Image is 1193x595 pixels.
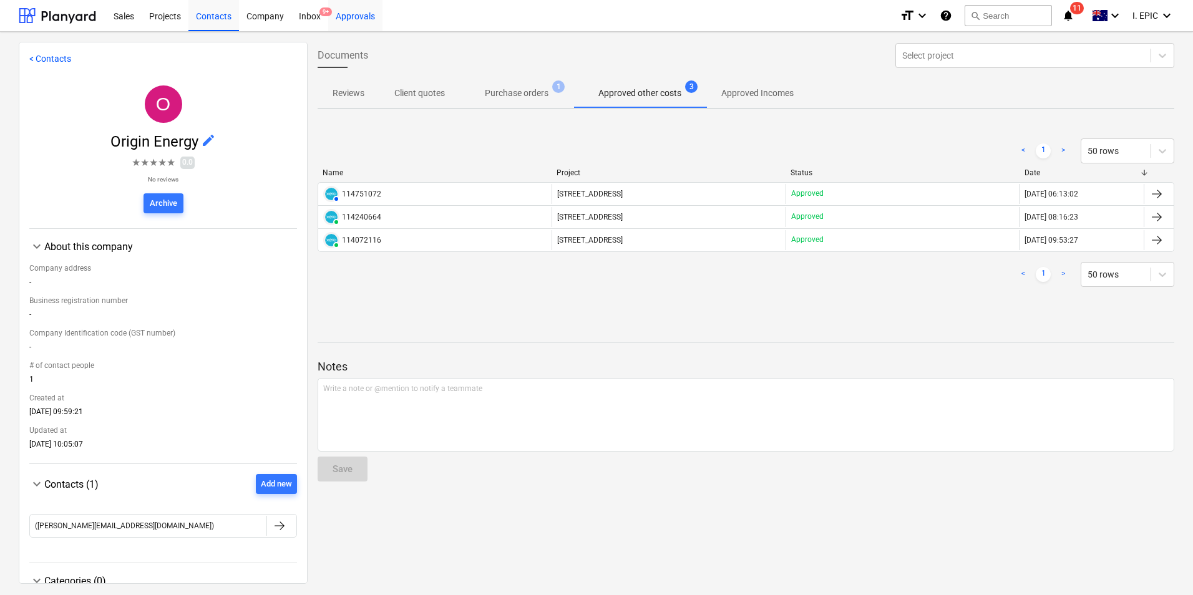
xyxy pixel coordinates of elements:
p: Approved [791,188,824,199]
span: Contacts (1) [44,478,99,490]
div: 114072116 [342,236,381,244]
div: Add new [261,477,292,491]
div: - [29,310,297,324]
span: keyboard_arrow_down [29,239,44,254]
a: Page 1 is your current page [1036,267,1051,282]
div: Invoice has been synced with Xero and its status is currently PAID [323,232,339,248]
div: Created at [29,389,297,407]
button: Add new [256,474,297,494]
i: notifications [1062,8,1074,23]
i: format_size [900,8,915,23]
div: About this company [29,239,297,254]
p: Approved Incomes [721,87,794,100]
div: # of contact people [29,356,297,375]
span: ★ [158,155,167,170]
i: keyboard_arrow_down [1108,8,1122,23]
div: [DATE] 09:53:27 [1025,236,1078,244]
span: ★ [132,155,140,170]
span: 3 [685,80,698,93]
div: 114751072 [342,190,381,198]
div: 114240664 [342,213,381,221]
a: Previous page [1016,267,1031,282]
div: Updated at [29,421,297,440]
img: xero.svg [325,188,338,200]
div: Categories (0) [29,573,297,588]
div: ([PERSON_NAME][EMAIL_ADDRESS][DOMAIN_NAME]) [35,521,214,530]
div: [DATE] 09:59:21 [29,407,297,421]
p: Client quotes [394,87,445,100]
div: 1 [29,375,297,389]
span: 76 Beach Rd, Sandringham [557,213,623,221]
div: Contacts (1)Add new [29,494,297,553]
div: - [29,278,297,291]
span: O [156,94,170,114]
button: Archive [144,193,183,213]
div: About this company [29,254,297,453]
i: keyboard_arrow_down [1159,8,1174,23]
p: No reviews [132,175,195,183]
p: Approved [791,235,824,245]
span: 1 [552,80,565,93]
p: Reviews [333,87,364,100]
div: [DATE] 10:05:07 [29,440,297,453]
p: Approved [791,211,824,222]
span: 248 Bay Rd, Sandringham [557,236,623,244]
div: About this company [44,241,297,253]
div: Status [791,168,1015,177]
div: Invoice has been synced with Xero and its status is currently PAID [323,209,339,225]
div: Date [1025,168,1139,177]
span: ★ [140,155,149,170]
div: Company Identification code (GST number) [29,324,297,342]
button: Search [965,5,1052,26]
div: Name [323,168,547,177]
i: Knowledge base [940,8,952,23]
a: Next page [1056,143,1071,158]
span: ★ [167,155,175,170]
div: Company address [29,259,297,278]
div: Invoice has been synced with Xero and its status is currently AUTHORISED [323,186,339,202]
div: [DATE] 08:16:23 [1025,213,1078,221]
span: ★ [149,155,158,170]
p: Notes [318,359,1174,374]
div: [DATE] 06:13:02 [1025,190,1078,198]
div: Origin [145,85,182,123]
span: 9+ [319,7,332,16]
a: Next page [1056,267,1071,282]
a: Previous page [1016,143,1031,158]
p: Approved other costs [598,87,681,100]
iframe: Chat Widget [1131,535,1193,595]
i: keyboard_arrow_down [915,8,930,23]
span: edit [201,133,216,148]
p: Purchase orders [485,87,548,100]
img: xero.svg [325,234,338,246]
span: 11 [1070,2,1084,14]
div: Business registration number [29,291,297,310]
span: 248 Bay Rd, Sandringham [557,190,623,198]
span: Origin Energy [110,133,201,150]
span: Documents [318,48,368,63]
span: search [970,11,980,21]
span: 0.0 [180,157,195,168]
a: < Contacts [29,54,71,64]
a: Page 1 is your current page [1036,143,1051,158]
div: Project [557,168,781,177]
div: - [29,342,297,356]
span: I. EPIC [1132,11,1158,21]
div: Archive [150,196,177,211]
div: Categories (0) [44,575,297,587]
div: Contacts (1)Add new [29,474,297,494]
img: xero.svg [325,211,338,223]
span: keyboard_arrow_down [29,476,44,491]
span: keyboard_arrow_down [29,573,44,588]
